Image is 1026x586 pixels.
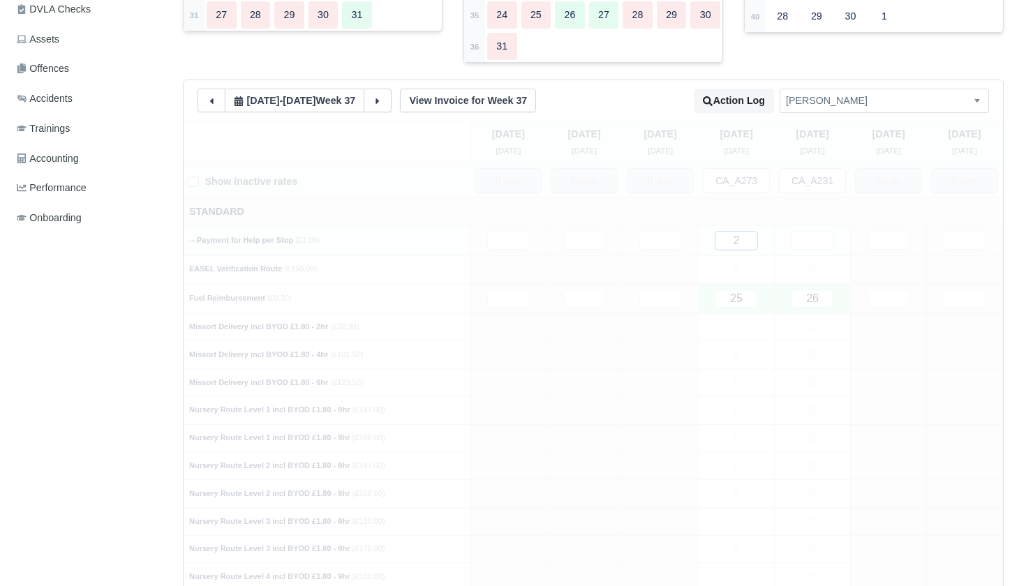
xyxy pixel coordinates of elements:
[11,26,166,53] a: Assets
[17,151,79,167] span: Accounting
[555,1,585,29] div: 26
[768,3,798,30] div: 28
[246,95,279,106] span: 2 weeks ago
[225,89,364,112] button: [DATE]-[DATE]Week 37
[694,89,774,113] button: Action Log
[308,1,339,29] div: 30
[190,11,199,20] strong: 31
[751,13,760,21] strong: 40
[835,3,865,30] div: 30
[400,89,536,112] a: View Invoice for Week 37
[657,1,687,29] div: 29
[17,61,69,77] span: Offences
[11,204,166,232] a: Onboarding
[11,55,166,82] a: Offences
[11,145,166,172] a: Accounting
[487,33,517,60] div: 31
[11,115,166,142] a: Trainings
[207,1,237,29] div: 27
[11,85,166,112] a: Accidents
[956,519,1026,586] iframe: Chat Widget
[17,91,73,107] span: Accidents
[802,3,832,30] div: 29
[274,1,304,29] div: 29
[17,1,91,17] span: DVLA Checks
[241,1,271,29] div: 28
[870,3,900,30] div: 1
[623,1,653,29] div: 28
[283,95,315,106] span: 1 week ago
[780,92,988,110] span: Sezer Diyenli
[589,1,619,29] div: 27
[470,43,479,51] strong: 36
[487,1,517,29] div: 24
[11,174,166,202] a: Performance
[780,89,989,113] span: Sezer Diyenli
[342,1,372,29] div: 31
[17,210,82,226] span: Onboarding
[470,11,479,20] strong: 35
[690,1,720,29] div: 30
[17,180,87,196] span: Performance
[17,31,59,47] span: Assets
[521,1,551,29] div: 25
[17,121,70,137] span: Trainings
